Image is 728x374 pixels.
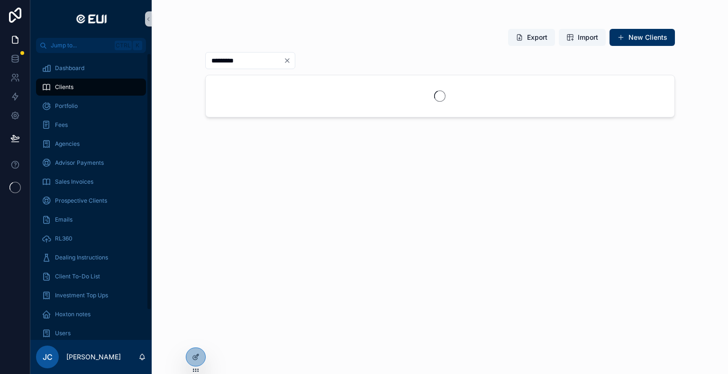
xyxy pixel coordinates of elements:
button: Clear [283,57,295,64]
a: Dashboard [36,60,146,77]
a: Prospective Clients [36,192,146,209]
a: Emails [36,211,146,228]
span: Advisor Payments [55,159,104,167]
button: Import [559,29,606,46]
a: Agencies [36,135,146,152]
span: Clients [55,83,73,91]
img: App logo [73,11,109,27]
a: RL360 [36,230,146,247]
span: Hoxton notes [55,311,91,318]
span: Import [578,33,598,42]
a: Portfolio [36,98,146,115]
span: Sales Invoices [55,178,93,186]
a: Client To-Do List [36,268,146,285]
p: [PERSON_NAME] [66,352,121,362]
a: Advisor Payments [36,154,146,171]
button: Jump to...CtrlK [36,38,146,53]
a: Hoxton notes [36,306,146,323]
span: Emails [55,216,73,223]
a: Fees [36,116,146,134]
span: Portfolio [55,102,78,110]
button: New Clients [610,29,675,46]
span: Fees [55,121,68,129]
span: Client To-Do List [55,273,100,280]
a: Dealing Instructions [36,249,146,266]
a: Clients [36,79,146,96]
a: Sales Invoices [36,173,146,190]
span: Prospective Clients [55,197,107,205]
a: Users [36,325,146,342]
span: Dealing Instructions [55,254,108,261]
a: Investment Top Ups [36,287,146,304]
div: scrollable content [30,53,152,340]
span: Ctrl [115,41,132,50]
span: Jump to... [51,42,111,49]
span: JC [43,351,53,363]
span: Users [55,329,71,337]
span: Agencies [55,140,80,148]
span: Dashboard [55,64,84,72]
span: RL360 [55,235,73,242]
span: K [134,42,141,49]
button: Export [508,29,555,46]
span: Investment Top Ups [55,292,108,299]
